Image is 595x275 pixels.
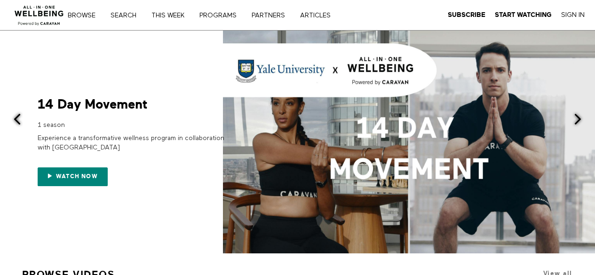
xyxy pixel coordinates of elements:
[495,11,552,19] a: Start Watching
[448,11,485,19] a: Subscribe
[248,12,295,19] a: PARTNERS
[107,12,146,19] a: Search
[148,12,194,19] a: THIS WEEK
[74,10,350,20] nav: Primary
[495,11,552,18] strong: Start Watching
[64,12,105,19] a: Browse
[196,12,246,19] a: PROGRAMS
[561,11,585,19] a: Sign In
[448,11,485,18] strong: Subscribe
[297,12,341,19] a: ARTICLES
